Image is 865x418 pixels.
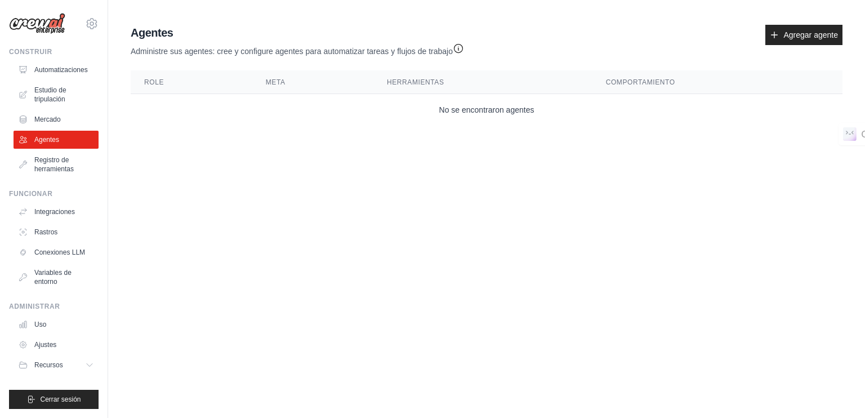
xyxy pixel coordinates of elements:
font: Automatizaciones [34,66,88,74]
font: Administre sus agentes: cree y configure agentes para automatizar tareas y flujos de trabajo [131,47,453,56]
font: Variables de entorno [34,269,72,286]
font: Comportamiento [606,78,675,86]
font: Conexiones LLM [34,248,85,256]
font: Ajustes [34,341,56,349]
font: Estudio de tripulación [34,86,66,103]
a: Estudio de tripulación [14,81,99,108]
font: Rastros [34,228,57,236]
font: Meta [266,78,286,86]
a: Agentes [14,131,99,149]
font: Registro de herramientas [34,156,74,173]
a: Integraciones [14,203,99,221]
font: Role [144,78,164,86]
iframe: Widget de chat [613,18,865,418]
font: Construir [9,48,52,56]
a: Conexiones LLM [14,243,99,261]
a: Ajustes [14,336,99,354]
font: Agentes [131,26,173,39]
font: Agentes [34,136,59,144]
font: Administrar [9,303,60,310]
font: No se encontraron agentes [439,105,534,114]
a: Automatizaciones [14,61,99,79]
font: Integraciones [34,208,75,216]
button: Recursos [14,356,99,374]
img: Logo [9,13,65,34]
font: Recursos [34,361,63,369]
a: Rastros [14,223,99,241]
font: Herramientas [387,78,444,86]
a: Uso [14,315,99,333]
font: Cerrar sesión [40,395,81,403]
button: Cerrar sesión [9,390,99,409]
a: Mercado [14,110,99,128]
a: Registro de herramientas [14,151,99,178]
a: Variables de entorno [14,264,99,291]
font: Funcionar [9,190,52,198]
font: Mercado [34,115,61,123]
font: Uso [34,321,46,328]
